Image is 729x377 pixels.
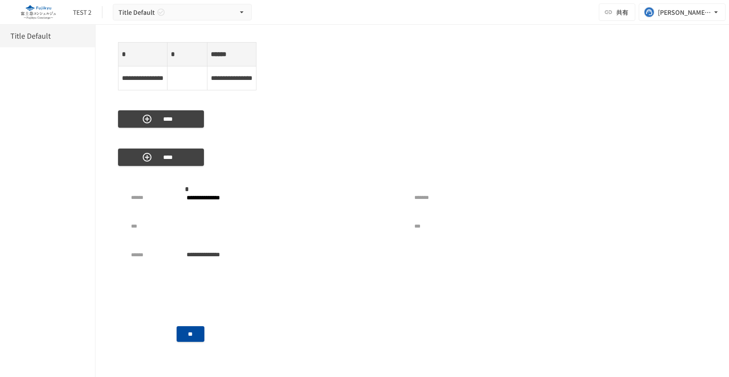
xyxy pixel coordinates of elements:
[73,8,92,17] div: TEST 2
[639,3,726,21] button: [PERSON_NAME][EMAIL_ADDRESS][PERSON_NAME][DOMAIN_NAME]
[616,7,628,17] span: 共有
[658,7,712,18] div: [PERSON_NAME][EMAIL_ADDRESS][PERSON_NAME][DOMAIN_NAME]
[118,7,155,18] span: Title Default
[10,30,51,42] h6: Title Default
[599,3,635,21] button: 共有
[10,5,66,19] img: eQeGXtYPV2fEKIA3pizDiVdzO5gJTl2ahLbsPaD2E4R
[113,4,252,21] button: Title Default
